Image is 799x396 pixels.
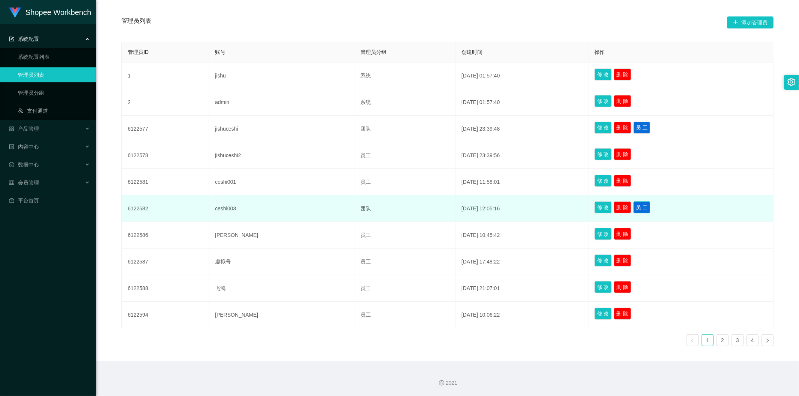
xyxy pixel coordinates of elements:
[594,68,612,80] button: 修 改
[594,148,612,160] button: 修 改
[122,116,209,142] td: 6122577
[461,232,500,238] span: [DATE] 10:45:42
[614,228,631,240] button: 删 除
[594,122,612,134] button: 修 改
[25,0,91,24] h1: Shopee Workbench
[614,68,631,80] button: 删 除
[9,9,91,15] a: Shopee Workbench
[461,152,500,158] span: [DATE] 23:39:56
[9,144,39,150] span: 内容中心
[9,126,14,131] i: 图标: appstore-o
[122,142,209,169] td: 6122578
[122,249,209,275] td: 6122587
[9,36,39,42] span: 系统配置
[18,67,90,82] a: 管理员列表
[690,338,695,343] i: 图标: left
[461,259,500,265] span: [DATE] 17:48:22
[209,275,354,302] td: 飞鸿
[122,169,209,195] td: 6122581
[209,302,354,328] td: [PERSON_NAME]
[9,193,90,208] a: 图标: dashboard平台首页
[717,335,728,346] a: 2
[614,281,631,293] button: 删 除
[354,89,456,116] td: 系统
[439,380,444,386] i: 图标: copyright
[354,116,456,142] td: 团队
[354,169,456,195] td: 员工
[594,228,612,240] button: 修 改
[594,95,612,107] button: 修 改
[787,78,796,86] i: 图标: setting
[122,302,209,328] td: 6122594
[614,175,631,187] button: 删 除
[215,49,226,55] span: 账号
[461,285,500,291] span: [DATE] 21:07:01
[9,126,39,132] span: 产品管理
[18,85,90,100] a: 管理员分组
[687,334,699,346] li: 上一页
[594,201,612,213] button: 修 改
[732,334,744,346] li: 3
[461,179,500,185] span: [DATE] 11:58:01
[354,249,456,275] td: 员工
[354,142,456,169] td: 员工
[633,201,651,213] button: 员 工
[702,335,713,346] a: 1
[614,255,631,266] button: 删 除
[122,222,209,249] td: 6122586
[209,249,354,275] td: 虚拟号
[209,63,354,89] td: jishu
[461,126,500,132] span: [DATE] 23:39:48
[461,99,500,105] span: [DATE] 01:57:40
[354,275,456,302] td: 员工
[128,49,149,55] span: 管理员ID
[354,63,456,89] td: 系统
[9,36,14,42] i: 图标: form
[360,49,387,55] span: 管理员分组
[461,49,482,55] span: 创建时间
[354,302,456,328] td: 员工
[594,175,612,187] button: 修 改
[122,195,209,222] td: 6122582
[727,16,774,28] button: 图标: plus添加管理员
[122,275,209,302] td: 6122588
[209,142,354,169] td: jishuceshi2
[732,335,743,346] a: 3
[122,63,209,89] td: 1
[9,162,39,168] span: 数据中心
[18,103,90,118] a: 图标: usergroup-add-o支付通道
[461,73,500,79] span: [DATE] 01:57:40
[614,201,631,213] button: 删 除
[461,312,500,318] span: [DATE] 10:06:22
[614,148,631,160] button: 删 除
[9,180,14,185] i: 图标: table
[18,49,90,64] a: 系统配置列表
[354,222,456,249] td: 员工
[122,89,209,116] td: 2
[614,95,631,107] button: 删 除
[209,116,354,142] td: jishuceshi
[614,308,631,320] button: 删 除
[461,205,500,211] span: [DATE] 12:05:16
[702,334,714,346] li: 1
[633,122,651,134] button: 员 工
[209,195,354,222] td: ceshi003
[9,7,21,18] img: logo.9652507e.png
[9,144,14,149] i: 图标: profile
[765,338,770,343] i: 图标: right
[9,180,39,186] span: 会员管理
[209,89,354,116] td: admin
[209,222,354,249] td: [PERSON_NAME]
[614,122,631,134] button: 删 除
[594,255,612,266] button: 修 改
[762,334,774,346] li: 下一页
[717,334,729,346] li: 2
[594,49,605,55] span: 操作
[102,379,793,387] div: 2021
[747,334,759,346] li: 4
[747,335,758,346] a: 4
[9,162,14,167] i: 图标: check-circle-o
[594,308,612,320] button: 修 改
[594,281,612,293] button: 修 改
[354,195,456,222] td: 团队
